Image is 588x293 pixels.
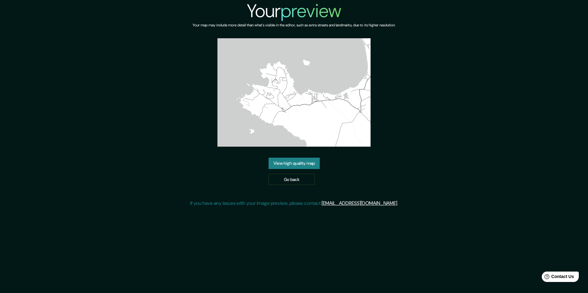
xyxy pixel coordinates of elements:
[217,38,371,147] img: created-map-preview
[533,269,581,286] iframe: Help widget launcher
[322,200,397,206] a: [EMAIL_ADDRESS][DOMAIN_NAME]
[269,174,315,185] a: Go back
[269,158,320,169] a: View high quality map
[193,22,395,28] h6: Your map may include more detail than what's visible in the editor, such as extra streets and lan...
[190,200,398,207] p: If you have any issues with your image preview, please contact .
